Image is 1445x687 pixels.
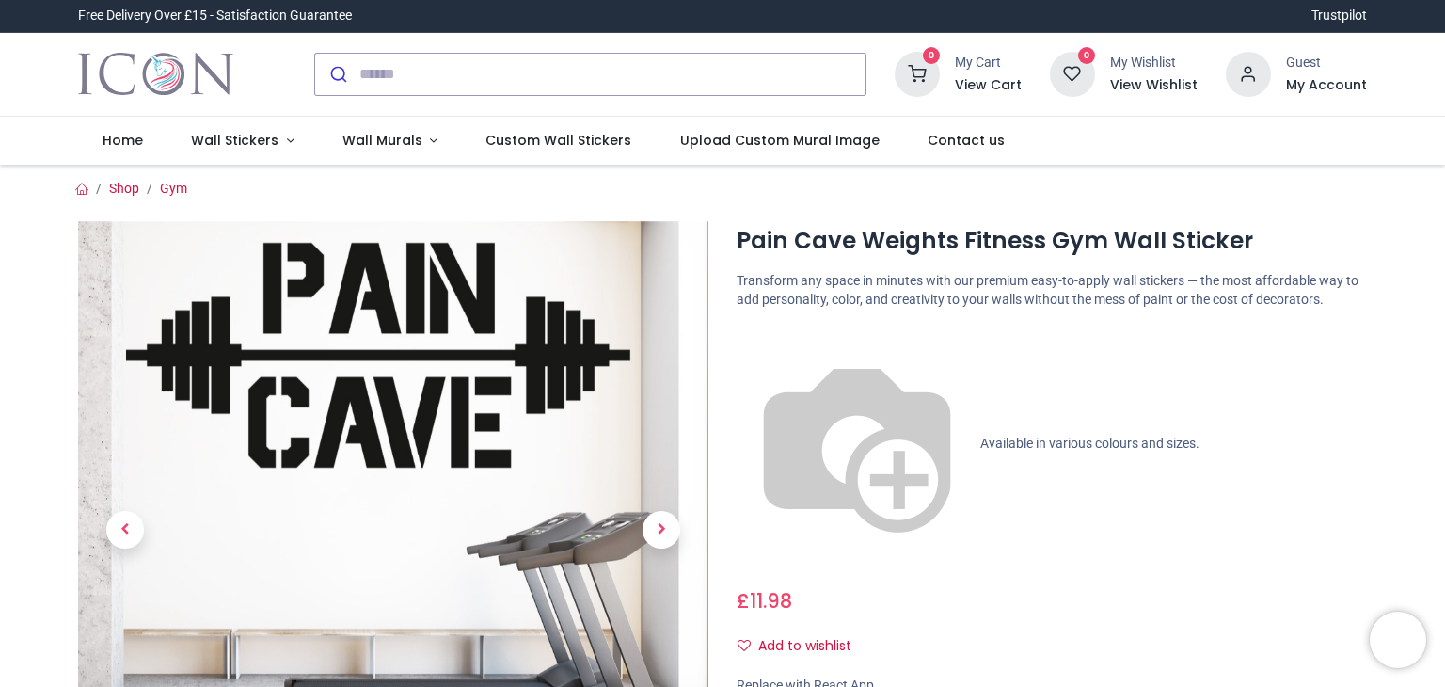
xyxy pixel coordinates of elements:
[955,76,1022,95] a: View Cart
[1286,54,1367,72] div: Guest
[737,324,977,565] img: color-wheel.png
[1050,65,1095,80] a: 0
[895,65,940,80] a: 0
[1078,47,1096,65] sup: 0
[1370,612,1426,668] iframe: Brevo live chat
[1311,7,1367,25] a: Trustpilot
[737,225,1367,257] h1: Pain Cave Weights Fitness Gym Wall Sticker
[923,47,941,65] sup: 0
[78,48,233,101] img: Icon Wall Stickers
[928,131,1005,150] span: Contact us
[737,631,867,663] button: Add to wishlistAdd to wishlist
[78,7,352,25] div: Free Delivery Over £15 - Satisfaction Guarantee
[680,131,880,150] span: Upload Custom Mural Image
[318,117,462,166] a: Wall Murals
[78,48,233,101] a: Logo of Icon Wall Stickers
[342,131,422,150] span: Wall Murals
[643,511,680,549] span: Next
[750,587,792,615] span: 11.98
[738,639,751,652] i: Add to wishlist
[109,181,139,196] a: Shop
[980,436,1199,451] span: Available in various colours and sizes.
[160,181,187,196] a: Gym
[167,117,318,166] a: Wall Stickers
[191,131,278,150] span: Wall Stickers
[315,54,359,95] button: Submit
[1110,76,1198,95] a: View Wishlist
[955,54,1022,72] div: My Cart
[106,511,144,549] span: Previous
[103,131,143,150] span: Home
[737,587,792,615] span: £
[1286,76,1367,95] a: My Account
[485,131,631,150] span: Custom Wall Stickers
[737,272,1367,309] p: Transform any space in minutes with our premium easy-to-apply wall stickers — the most affordable...
[1110,54,1198,72] div: My Wishlist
